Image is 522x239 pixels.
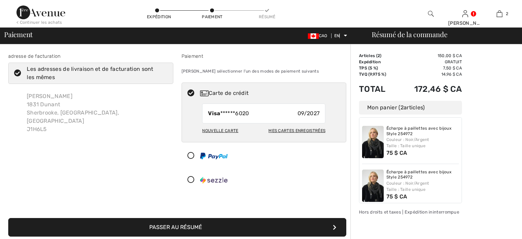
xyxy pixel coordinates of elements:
font: Mes cartes enregistrées [268,128,325,133]
font: adresse de facturation [8,53,61,59]
font: ) [380,53,381,58]
img: Écharpe à paillettes avec bijoux Style 254972 [362,170,384,202]
font: 172,46 $ CA [414,84,462,94]
font: < Continuer les achats [16,20,62,25]
font: Nouvelle carte [202,128,238,133]
font: 75 $ CA [386,193,407,200]
font: Écharpe à paillettes avec bijoux Style 254972 [386,170,452,180]
font: Les adresses de livraison et de facturation sont les mêmes [27,66,153,80]
font: J1H6L5 [27,126,47,132]
font: Résumé [259,14,276,19]
font: 09/2027 [298,110,320,117]
font: Articles ( [359,53,378,58]
font: 2 [506,11,508,16]
font: CAO [319,33,327,38]
font: Visa [208,110,220,117]
font: 2 [378,53,380,58]
a: Écharpe à paillettes avec bijoux Style 254972 [386,126,459,137]
img: Dollar canadien [308,33,319,39]
font: Hors droits et taxes | Expédition ininterrompue [359,209,459,215]
font: Mon panier ( [367,104,401,111]
font: Couleur : Noir/Argent [386,181,429,186]
button: Passer au résumé [8,218,346,237]
font: Écharpe à paillettes avec bijoux Style 254972 [386,126,452,136]
font: Résumé de la commande [372,30,447,39]
font: Expédition [147,14,171,19]
img: Sezzle [200,177,228,184]
font: Paiement [4,30,33,39]
a: Écharpe à paillettes avec bijoux Style 254972 [386,170,459,180]
font: Carte de crédit [209,90,249,96]
font: 7,50 $ CA [443,66,462,70]
img: Carte de crédit [200,90,209,96]
font: [PERSON_NAME] [27,93,72,99]
font: 2 [401,104,404,111]
font: articles) [404,104,425,111]
font: Paiement [202,14,222,19]
img: PayPal [200,153,228,159]
font: 14,96 $ CA [441,72,462,77]
font: [PERSON_NAME] [448,20,488,26]
img: Écharpe à paillettes avec bijoux Style 254972 [362,126,384,158]
font: TVQ (9,975 %) [359,72,386,77]
font: Taille : Taille unique [386,143,426,148]
font: Sherbrooke, [GEOGRAPHIC_DATA], [GEOGRAPHIC_DATA] [27,109,119,124]
font: Passer au résumé [149,224,202,230]
font: Gratuit [445,59,462,64]
font: EN [334,33,340,38]
font: [PERSON_NAME] sélectionner l'un des modes de paiement suivants [182,69,319,74]
a: Se connecter [462,10,468,17]
a: 2 [483,10,516,18]
img: rechercher sur le site [428,10,434,18]
font: Expédition [359,59,381,64]
font: 1831 Dunant [27,101,60,108]
font: 150,00 $ CA [438,53,462,58]
font: Couleur : Noir/Argent [386,137,429,142]
img: Mon sac [497,10,502,18]
img: 1ère Avenue [16,6,65,19]
font: Total [359,84,386,94]
img: Mes informations [462,10,468,18]
font: Taille : Taille unique [386,187,426,192]
font: 75 $ CA [386,150,407,156]
font: TPS (5 %) [359,66,378,70]
font: Paiement [182,53,203,59]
